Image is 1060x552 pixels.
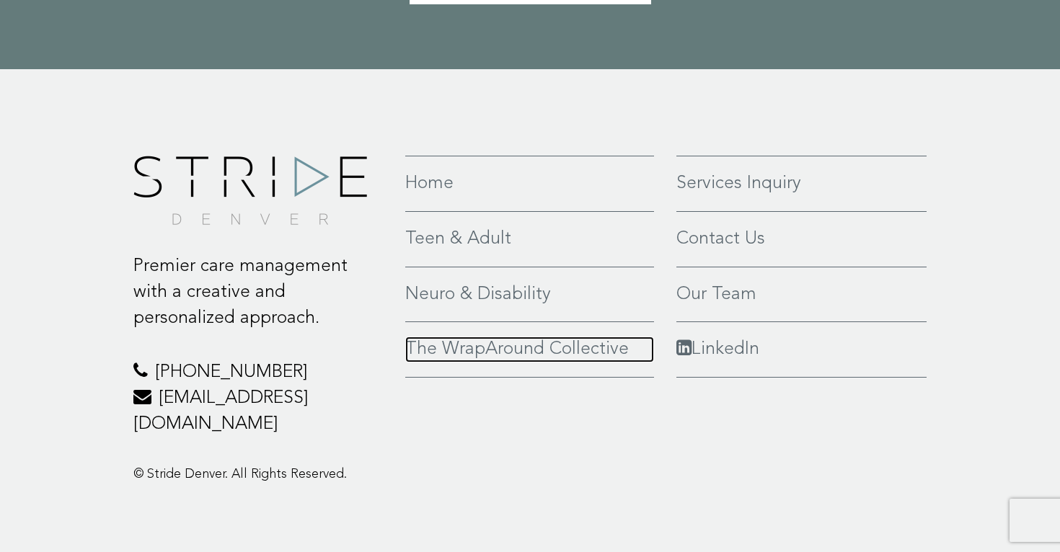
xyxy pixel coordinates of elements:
[676,337,927,362] a: LinkedIn
[133,156,367,225] img: footer-logo.png
[405,282,654,308] a: Neuro & Disability
[405,171,654,197] a: Home
[405,226,654,252] a: Teen & Adult
[405,337,654,362] a: The WrapAround Collective
[133,468,347,481] span: © Stride Denver. All Rights Reserved.
[676,171,927,197] a: Services Inquiry
[133,360,384,437] p: [PHONE_NUMBER] [EMAIL_ADDRESS][DOMAIN_NAME]
[676,282,927,308] a: Our Team
[676,226,927,252] a: Contact Us
[133,254,384,331] p: Premier care management with a creative and personalized approach.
